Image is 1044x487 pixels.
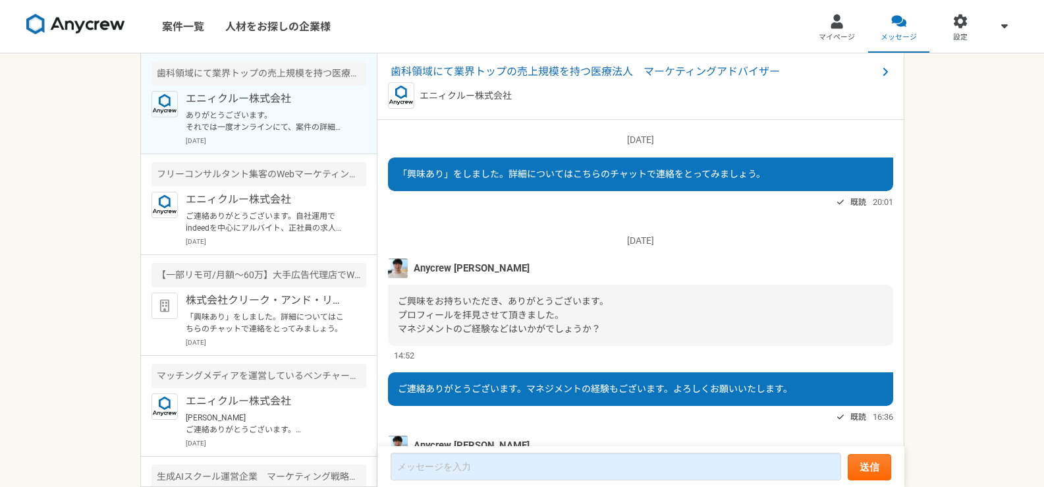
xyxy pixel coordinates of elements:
[186,136,366,146] p: [DATE]
[414,438,530,453] span: Anycrew [PERSON_NAME]
[398,296,609,334] span: ご興味をお持ちいただき、ありがとうございます。 プロフィールを拝見させて頂きました。 マネジメントのご経験などはいかがでしょうか？
[151,393,178,420] img: logo_text_blue_01.png
[873,196,893,208] span: 20:01
[186,91,348,107] p: エニィクルー株式会社
[388,234,893,248] p: [DATE]
[388,436,408,455] img: %E3%83%95%E3%82%9A%E3%83%AD%E3%83%95%E3%82%A3%E3%83%BC%E3%83%AB%E7%94%BB%E5%83%8F%E3%81%AE%E3%82%...
[848,454,891,480] button: 送信
[953,32,968,43] span: 設定
[873,411,893,423] span: 16:36
[151,364,366,388] div: マッチングメディアを運営しているベンチャー企業でのビジネスプランナー業務
[850,409,866,425] span: 既読
[186,438,366,448] p: [DATE]
[151,293,178,319] img: default_org_logo-42cde973f59100197ec2c8e796e4974ac8490bb5b08a0eb061ff975e4574aa76.png
[819,32,855,43] span: マイページ
[398,384,792,394] span: ご連絡ありがとうございます。マネジメントの経験もございます。よろしくお願いいたします。
[186,237,366,246] p: [DATE]
[391,64,877,80] span: 歯科領域にて業界トップの売上規模を持つ医療法人 マーケティングアドバイザー
[186,109,348,133] p: ありがとうございます。 それでは一度オンラインにて、案件の詳細及びご経歴などヒアリングさせていただければと思いますので下記URLからご予約をお願いできますか？ [URL][DOMAIN_NAME...
[151,91,178,117] img: logo_text_blue_01.png
[151,61,366,86] div: 歯科領域にて業界トップの売上規模を持つ医療法人 マーケティングアドバイザー
[186,192,348,208] p: エニィクルー株式会社
[394,349,414,362] span: 14:52
[26,14,125,35] img: 8DqYSo04kwAAAAASUVORK5CYII=
[186,311,348,335] p: 「興味あり」をしました。詳細についてはこちらのチャットで連絡をとってみましょう。
[388,258,408,278] img: %E3%83%95%E3%82%9A%E3%83%AD%E3%83%95%E3%82%A3%E3%83%BC%E3%83%AB%E7%94%BB%E5%83%8F%E3%81%AE%E3%82%...
[398,169,765,179] span: 「興味あり」をしました。詳細についてはこちらのチャットで連絡をとってみましょう。
[388,133,893,147] p: [DATE]
[151,263,366,287] div: 【一部リモ可/月額～60万】大手広告代理店でWebディレクター
[420,89,512,103] p: エニィクルー株式会社
[186,393,348,409] p: エニィクルー株式会社
[414,261,530,275] span: Anycrew [PERSON_NAME]
[186,210,348,234] p: ご連絡ありがとうございます。自社運用でindeedを中心にアルバイト、正社員の求人広告を運用した経験があります。
[186,412,348,436] p: [PERSON_NAME] ご連絡ありがとうございます。 プロフィールへの記載がないため、一度職務経歴書をご送付いただくことは可能でしょうか？ 可能でしたら下記にてお送りいただけますと幸いです。...
[850,194,866,210] span: 既読
[186,337,366,347] p: [DATE]
[151,192,178,218] img: logo_text_blue_01.png
[151,162,366,186] div: フリーコンサルタント集客のWebマーケティング（広告運用など）
[881,32,917,43] span: メッセージ
[388,82,414,109] img: logo_text_blue_01.png
[186,293,348,308] p: 株式会社クリーク・アンド・リバー社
